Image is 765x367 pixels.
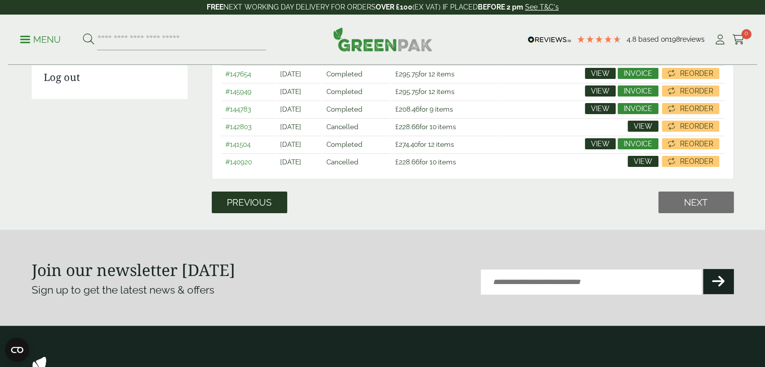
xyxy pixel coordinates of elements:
a: 0 [732,32,745,47]
time: [DATE] [280,140,301,148]
span: View [591,105,610,112]
span: 208.46 [395,105,419,113]
span: reviews [680,35,705,43]
span: £ [395,158,399,166]
time: [DATE] [280,158,301,166]
span: Previous [227,197,272,208]
a: View [585,68,616,79]
td: for 9 items [391,101,498,117]
a: Reorder [662,68,719,79]
span: Reorder [680,158,713,165]
strong: BEFORE 2 pm [478,3,523,11]
a: Invoice [618,68,658,79]
a: Invoice [618,103,658,114]
a: Reorder [662,138,719,149]
a: Invoice [618,138,658,149]
a: #147654 [225,70,251,78]
button: Open CMP widget [5,338,29,362]
a: See T&C's [525,3,559,11]
span: 4.8 [627,35,638,43]
span: 295.75 [395,70,418,78]
td: for 10 items [391,118,498,135]
i: Cart [732,35,745,45]
span: Reorder [680,70,713,77]
p: Sign up to get the latest news & offers [32,282,348,298]
a: Reorder [662,103,719,114]
td: for 12 items [391,136,498,152]
span: £ [395,140,399,148]
span: 228.66 [395,158,419,166]
a: View [585,85,616,97]
a: Log out [44,59,174,85]
span: 295.75 [395,87,418,96]
div: 4.79 Stars [576,35,622,44]
i: My Account [714,35,726,45]
span: 0 [741,29,751,39]
a: #141504 [225,140,250,148]
span: 274.40 [395,140,418,148]
a: Reorder [662,85,719,97]
a: Previous [212,192,287,213]
span: Next [684,197,708,208]
img: GreenPak Supplies [333,27,433,51]
td: for 10 items [391,153,498,170]
span: £ [395,70,399,78]
a: #145949 [225,87,251,96]
a: #140920 [225,158,252,166]
span: Invoice [624,87,652,95]
strong: OVER £100 [376,3,412,11]
span: View [634,158,652,165]
td: for 12 items [391,65,498,82]
span: 198 [669,35,680,43]
span: View [591,70,610,77]
td: Completed [322,101,390,117]
span: Invoice [624,70,652,77]
a: View [628,156,658,167]
time: [DATE] [280,87,301,96]
img: REVIEWS.io [528,36,571,43]
time: [DATE] [280,70,301,78]
a: Next [658,192,734,213]
td: for 12 items [391,83,498,100]
span: Reorder [680,105,713,112]
span: Based on [638,35,669,43]
a: Invoice [618,85,658,97]
span: View [634,123,652,130]
span: 228.66 [395,123,419,131]
a: #144783 [225,105,251,113]
span: Invoice [624,140,652,147]
span: Reorder [680,123,713,130]
a: View [628,121,658,132]
a: Reorder [662,156,719,167]
span: £ [395,87,399,96]
a: Menu [20,34,61,44]
strong: Join our newsletter [DATE] [32,259,235,281]
time: [DATE] [280,105,301,113]
span: View [591,140,610,147]
span: Reorder [680,140,713,147]
a: #142803 [225,123,251,131]
span: Invoice [624,105,652,112]
a: View [585,138,616,149]
time: [DATE] [280,123,301,131]
strong: FREE [207,3,223,11]
td: Cancelled [322,153,390,170]
span: View [591,87,610,95]
td: Completed [322,136,390,152]
td: Completed [322,65,390,82]
span: Reorder [680,87,713,95]
td: Cancelled [322,118,390,135]
td: Completed [322,83,390,100]
a: Reorder [662,121,719,132]
span: £ [395,105,399,113]
a: View [585,103,616,114]
span: £ [395,123,399,131]
p: Menu [20,34,61,46]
